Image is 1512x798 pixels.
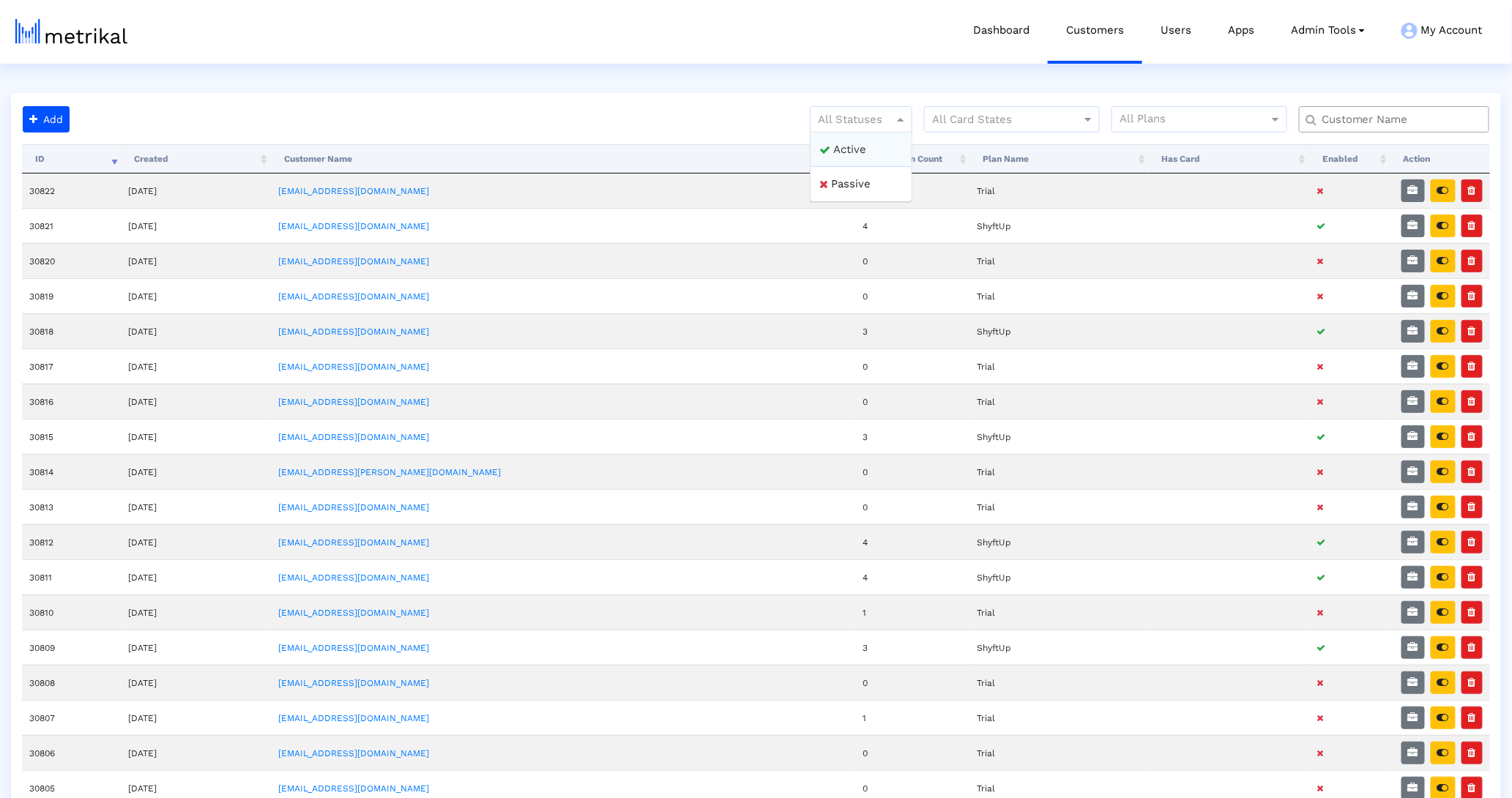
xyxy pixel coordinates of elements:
td: Trial [970,348,1149,384]
td: Trial [970,735,1149,770]
td: 0 [856,243,970,278]
td: Trial [970,489,1149,524]
a: [EMAIL_ADDRESS][DOMAIN_NAME] [278,256,429,266]
td: [DATE] [122,419,272,454]
td: Trial [970,665,1149,700]
a: [EMAIL_ADDRESS][DOMAIN_NAME] [278,748,429,758]
td: Trial [970,384,1149,419]
th: ID: activate to sort column ascending [22,144,122,174]
td: 30808 [22,665,122,700]
a: [EMAIL_ADDRESS][DOMAIN_NAME] [278,537,429,548]
a: [EMAIL_ADDRESS][DOMAIN_NAME] [278,713,429,723]
td: 30817 [22,348,122,384]
td: [DATE] [122,700,272,735]
td: 30818 [22,313,122,348]
td: 30807 [22,700,122,735]
a: [EMAIL_ADDRESS][DOMAIN_NAME] [278,291,429,302]
td: [DATE] [122,454,272,489]
td: 30813 [22,489,122,524]
td: 30821 [22,208,122,243]
a: [EMAIL_ADDRESS][PERSON_NAME][DOMAIN_NAME] [278,467,501,477]
td: 0 [856,489,970,524]
a: [EMAIL_ADDRESS][DOMAIN_NAME] [278,397,429,407]
td: [DATE] [122,665,272,700]
td: 0 [856,384,970,419]
td: 3 [856,313,970,348]
a: [EMAIL_ADDRESS][DOMAIN_NAME] [278,678,429,688]
td: 0 [856,174,970,208]
td: [DATE] [122,524,272,559]
th: Created: activate to sort column ascending [122,144,272,174]
th: Has Card: activate to sort column ascending [1149,144,1309,174]
td: [DATE] [122,594,272,630]
td: 30815 [22,419,122,454]
a: [EMAIL_ADDRESS][DOMAIN_NAME] [278,186,429,196]
td: Trial [970,278,1149,313]
div: Active [811,133,912,168]
td: 0 [856,278,970,313]
td: Trial [970,243,1149,278]
a: [EMAIL_ADDRESS][DOMAIN_NAME] [278,783,429,794]
td: 3 [856,630,970,665]
td: 4 [856,208,970,243]
a: [EMAIL_ADDRESS][DOMAIN_NAME] [278,608,429,618]
a: [EMAIL_ADDRESS][DOMAIN_NAME] [278,573,429,583]
td: Trial [970,174,1149,208]
a: [EMAIL_ADDRESS][DOMAIN_NAME] [278,502,429,512]
td: 30806 [22,735,122,770]
div: Passive [811,167,912,201]
th: Action [1390,144,1490,174]
input: All Card States [932,111,1065,130]
td: Trial [970,454,1149,489]
td: 1 [856,700,970,735]
td: 1 [856,594,970,630]
td: [DATE] [122,559,272,594]
td: 0 [856,454,970,489]
a: [EMAIL_ADDRESS][DOMAIN_NAME] [278,362,429,372]
input: All Plans [1120,111,1271,130]
th: Plan Name: activate to sort column ascending [970,144,1149,174]
td: 0 [856,348,970,384]
td: 0 [856,735,970,770]
td: 30822 [22,174,122,208]
td: ShyftUp [970,630,1149,665]
td: Trial [970,700,1149,735]
td: 30819 [22,278,122,313]
a: [EMAIL_ADDRESS][DOMAIN_NAME] [278,643,429,653]
td: [DATE] [122,384,272,419]
td: 0 [856,665,970,700]
td: [DATE] [122,313,272,348]
button: Add [23,106,70,133]
th: Integration Count: activate to sort column ascending [856,144,970,174]
td: 30812 [22,524,122,559]
td: [DATE] [122,278,272,313]
td: [DATE] [122,243,272,278]
td: 4 [856,559,970,594]
a: [EMAIL_ADDRESS][DOMAIN_NAME] [278,221,429,231]
td: 30811 [22,559,122,594]
a: [EMAIL_ADDRESS][DOMAIN_NAME] [278,327,429,337]
td: [DATE] [122,208,272,243]
td: [DATE] [122,630,272,665]
th: Enabled: activate to sort column ascending [1309,144,1390,174]
td: 3 [856,419,970,454]
td: 4 [856,524,970,559]
td: 30814 [22,454,122,489]
td: 30820 [22,243,122,278]
input: Customer Name [1311,112,1483,127]
td: ShyftUp [970,419,1149,454]
td: 30816 [22,384,122,419]
img: metrical-logo-light.png [15,19,127,44]
td: [DATE] [122,489,272,524]
th: Customer Name: activate to sort column ascending [271,144,856,174]
td: ShyftUp [970,559,1149,594]
td: ShyftUp [970,524,1149,559]
td: [DATE] [122,174,272,208]
td: ShyftUp [970,313,1149,348]
td: Trial [970,594,1149,630]
img: my-account-menu-icon.png [1401,23,1418,39]
td: 30809 [22,630,122,665]
a: [EMAIL_ADDRESS][DOMAIN_NAME] [278,432,429,442]
td: ShyftUp [970,208,1149,243]
td: [DATE] [122,348,272,384]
